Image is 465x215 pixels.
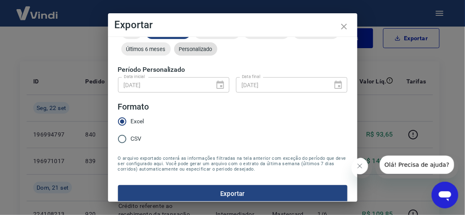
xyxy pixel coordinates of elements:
[121,42,171,56] div: Últimos 6 meses
[115,20,351,30] h4: Exportar
[131,134,142,143] span: CSV
[432,182,458,208] iframe: Botão para abrir a janela de mensagens
[376,156,458,178] iframe: Mensagem da empresa
[236,77,327,93] input: DD/MM/YYYY
[334,17,354,37] button: close
[118,185,347,203] button: Exportar
[174,46,217,52] span: Personalizado
[121,46,171,52] span: Últimos 6 meses
[118,77,209,93] input: DD/MM/YYYY
[242,73,261,80] label: Data final
[124,73,145,80] label: Data inicial
[131,117,144,126] span: Excel
[352,158,372,178] iframe: Fechar mensagem
[174,42,217,56] div: Personalizado
[118,156,347,172] span: O arquivo exportado conterá as informações filtradas na tela anterior com exceção do período que ...
[118,66,347,74] h5: Período Personalizado
[118,101,149,113] legend: Formato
